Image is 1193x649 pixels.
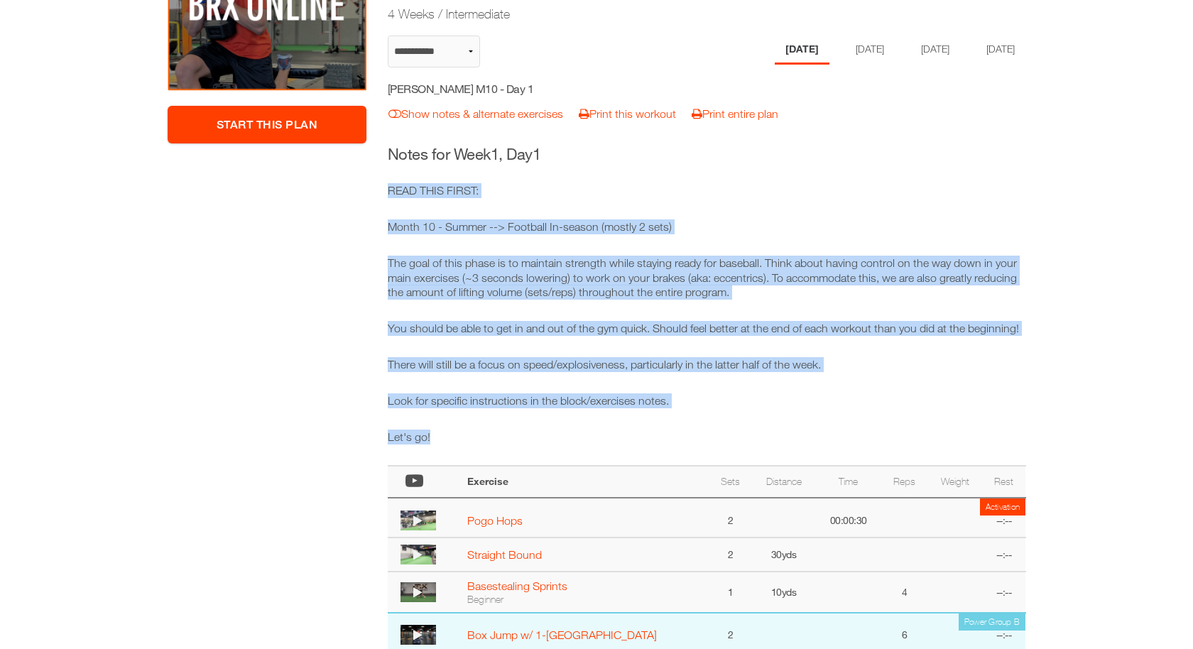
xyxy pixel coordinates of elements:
li: Day 3 [910,36,960,65]
p: READ THIS FIRST: [388,183,1026,198]
a: Start This Plan [168,106,366,143]
span: 1 [533,145,541,163]
p: Month 10 - Summer --> Football In-season (mostly 2 sets) [388,219,1026,234]
td: 30 [752,538,816,572]
td: 2 [709,498,751,538]
p: Let's go! [388,430,1026,445]
td: --:-- [983,538,1025,572]
th: Weight [928,466,983,498]
th: Rest [983,466,1025,498]
h5: [PERSON_NAME] M10 - Day 1 [388,81,641,97]
td: --:-- [983,498,1025,538]
td: 1 [709,572,751,613]
h3: Notes for Week , Day [388,143,1026,165]
li: Day 1 [775,36,829,65]
img: thumbnail.png [401,511,436,530]
p: The goal of this phase is to maintain strength while staying ready for baseball. Think about havi... [388,256,1026,300]
h2: 4 Weeks / Intermediate [388,5,916,23]
span: yds [782,586,797,598]
a: Print this workout [579,107,676,120]
li: Day 2 [845,36,895,65]
a: Show notes & alternate exercises [388,107,563,120]
td: --:-- [983,572,1025,613]
th: Sets [709,466,751,498]
td: 00:00:30 [816,498,881,538]
img: thumbnail.png [401,545,436,565]
td: 4 [881,572,928,613]
a: Straight Bound [467,548,542,561]
img: thumbnail.png [401,625,436,645]
a: Print entire plan [692,107,778,120]
th: Reps [881,466,928,498]
a: Box Jump w/ 1-[GEOGRAPHIC_DATA] [467,628,657,641]
td: Power Group B [959,613,1025,631]
a: Pogo Hops [467,514,523,527]
a: Basestealing Sprints [467,579,567,592]
th: Distance [752,466,816,498]
td: 2 [709,538,751,572]
p: Look for specific instructions in the block/exercises notes. [388,393,1026,408]
td: 10 [752,572,816,613]
p: You should be able to get in and out of the gym quick. Should feel better at the end of each work... [388,321,1026,336]
div: Beginner [467,593,702,606]
td: Activation [980,498,1026,516]
p: There will still be a focus on speed/explosiveness, particularly in the latter half of the week. [388,357,1026,372]
span: 1 [491,145,499,163]
span: yds [782,548,797,560]
img: thumbnail.png [401,582,436,602]
th: Exercise [460,466,709,498]
li: Day 4 [976,36,1025,65]
th: Time [816,466,881,498]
